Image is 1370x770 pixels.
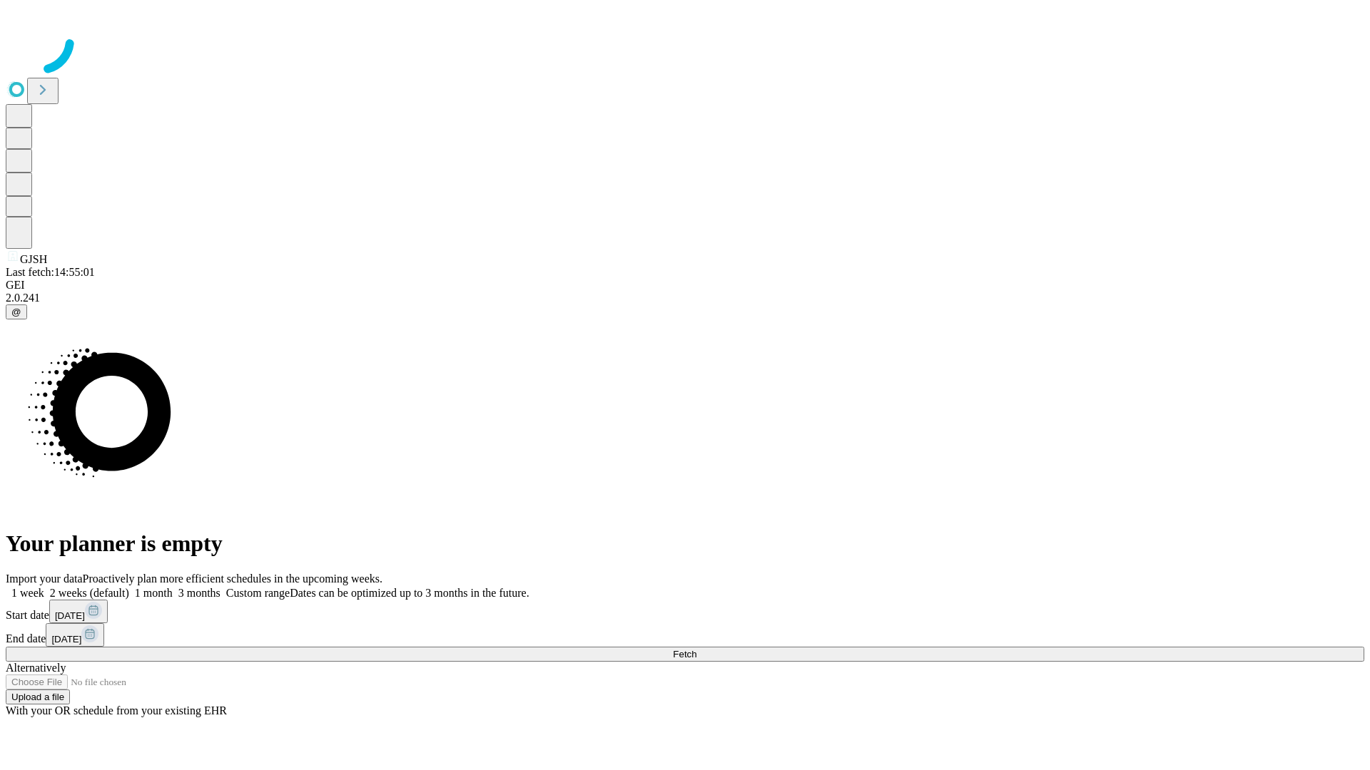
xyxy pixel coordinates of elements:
[6,623,1364,647] div: End date
[51,634,81,645] span: [DATE]
[226,587,290,599] span: Custom range
[20,253,47,265] span: GJSH
[6,266,95,278] span: Last fetch: 14:55:01
[83,573,382,585] span: Proactively plan more efficient schedules in the upcoming weeks.
[46,623,104,647] button: [DATE]
[6,304,27,319] button: @
[11,587,44,599] span: 1 week
[6,704,227,717] span: With your OR schedule from your existing EHR
[11,307,21,317] span: @
[55,610,85,621] span: [DATE]
[290,587,529,599] span: Dates can be optimized up to 3 months in the future.
[6,600,1364,623] div: Start date
[6,689,70,704] button: Upload a file
[49,600,108,623] button: [DATE]
[178,587,220,599] span: 3 months
[50,587,129,599] span: 2 weeks (default)
[673,649,696,659] span: Fetch
[6,662,66,674] span: Alternatively
[6,279,1364,292] div: GEI
[135,587,173,599] span: 1 month
[6,573,83,585] span: Import your data
[6,647,1364,662] button: Fetch
[6,530,1364,557] h1: Your planner is empty
[6,292,1364,304] div: 2.0.241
